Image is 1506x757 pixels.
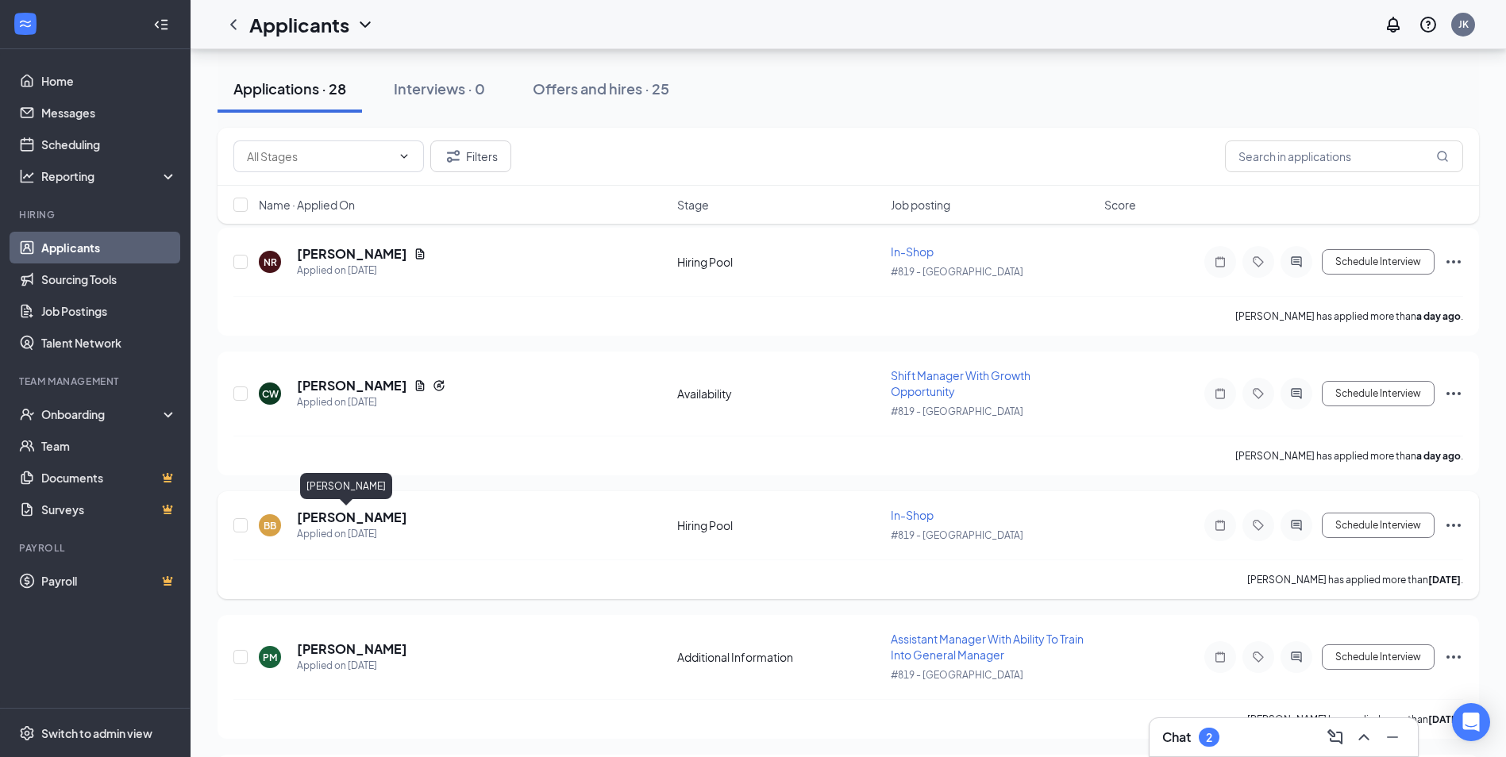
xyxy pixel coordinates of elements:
[1354,728,1373,747] svg: ChevronUp
[19,406,35,422] svg: UserCheck
[1323,724,1348,750] button: ComposeMessage
[233,79,346,98] div: Applications · 28
[1452,703,1490,741] div: Open Intercom Messenger
[891,508,934,522] span: In-Shop
[41,97,177,129] a: Messages
[677,649,881,665] div: Additional Information
[224,15,243,34] svg: ChevronLeft
[1384,15,1403,34] svg: Notifications
[1380,724,1405,750] button: Minimize
[1428,713,1461,725] b: [DATE]
[1104,197,1136,213] span: Score
[1287,387,1306,400] svg: ActiveChat
[262,387,279,401] div: CW
[1458,17,1469,31] div: JK
[1249,651,1268,663] svg: Tag
[891,529,1023,541] span: #819 - [GEOGRAPHIC_DATA]
[414,248,426,260] svg: Document
[249,11,349,38] h1: Applicants
[1247,573,1463,586] p: [PERSON_NAME] has applied more than .
[247,148,391,165] input: All Stages
[414,379,426,392] svg: Document
[891,669,1023,681] span: #819 - [GEOGRAPHIC_DATA]
[1444,516,1463,535] svg: Ellipses
[1326,728,1345,747] svg: ComposeMessage
[891,266,1023,278] span: #819 - [GEOGRAPHIC_DATA]
[677,386,881,402] div: Availability
[1322,513,1435,538] button: Schedule Interview
[1247,713,1463,726] p: [PERSON_NAME] has applied more than .
[41,462,177,494] a: DocumentsCrown
[259,197,355,213] span: Name · Applied On
[1287,519,1306,532] svg: ActiveChat
[891,405,1023,417] span: #819 - [GEOGRAPHIC_DATA]
[264,256,277,269] div: NR
[19,168,35,184] svg: Analysis
[297,377,407,394] h5: [PERSON_NAME]
[41,232,177,263] a: Applicants
[891,244,934,259] span: In-Shop
[1416,310,1461,322] b: a day ago
[41,168,178,184] div: Reporting
[1287,651,1306,663] svg: ActiveChat
[1322,644,1435,670] button: Schedule Interview
[433,379,445,392] svg: Reapply
[1444,384,1463,403] svg: Ellipses
[1249,387,1268,400] svg: Tag
[297,394,445,410] div: Applied on [DATE]
[297,245,407,263] h5: [PERSON_NAME]
[1287,256,1306,268] svg: ActiveChat
[1322,249,1435,275] button: Schedule Interview
[153,17,169,33] svg: Collapse
[1249,256,1268,268] svg: Tag
[1428,574,1461,586] b: [DATE]
[1322,381,1435,406] button: Schedule Interview
[297,509,407,526] h5: [PERSON_NAME]
[297,526,407,542] div: Applied on [DATE]
[430,140,511,172] button: Filter Filters
[297,640,407,658] h5: [PERSON_NAME]
[1211,519,1230,532] svg: Note
[17,16,33,32] svg: WorkstreamLogo
[41,406,164,422] div: Onboarding
[1162,728,1191,746] h3: Chat
[1416,450,1461,462] b: a day ago
[1249,519,1268,532] svg: Tag
[891,197,950,213] span: Job posting
[19,375,174,388] div: Team Management
[444,147,463,166] svg: Filter
[394,79,485,98] div: Interviews · 0
[356,15,375,34] svg: ChevronDown
[1419,15,1438,34] svg: QuestionInfo
[533,79,669,98] div: Offers and hires · 25
[41,263,177,295] a: Sourcing Tools
[1444,647,1463,667] svg: Ellipses
[891,368,1030,398] span: Shift Manager With Growth Opportunity
[41,295,177,327] a: Job Postings
[1211,651,1230,663] svg: Note
[300,473,392,499] div: [PERSON_NAME]
[398,150,410,163] svg: ChevronDown
[263,651,277,664] div: PM
[1211,387,1230,400] svg: Note
[264,519,276,532] div: BB
[41,65,177,97] a: Home
[1383,728,1402,747] svg: Minimize
[41,129,177,160] a: Scheduling
[19,208,174,221] div: Hiring
[1206,731,1212,744] div: 2
[1235,309,1463,323] p: [PERSON_NAME] has applied more than .
[41,430,177,462] a: Team
[297,658,407,674] div: Applied on [DATE]
[297,263,426,279] div: Applied on [DATE]
[1351,724,1377,750] button: ChevronUp
[41,725,152,741] div: Switch to admin view
[1436,150,1449,163] svg: MagnifyingGlass
[1444,252,1463,271] svg: Ellipses
[677,517,881,533] div: Hiring Pool
[891,632,1084,662] span: Assistant Manager With Ability To Train Into General Manager
[1225,140,1463,172] input: Search in applications
[677,254,881,270] div: Hiring Pool
[19,725,35,741] svg: Settings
